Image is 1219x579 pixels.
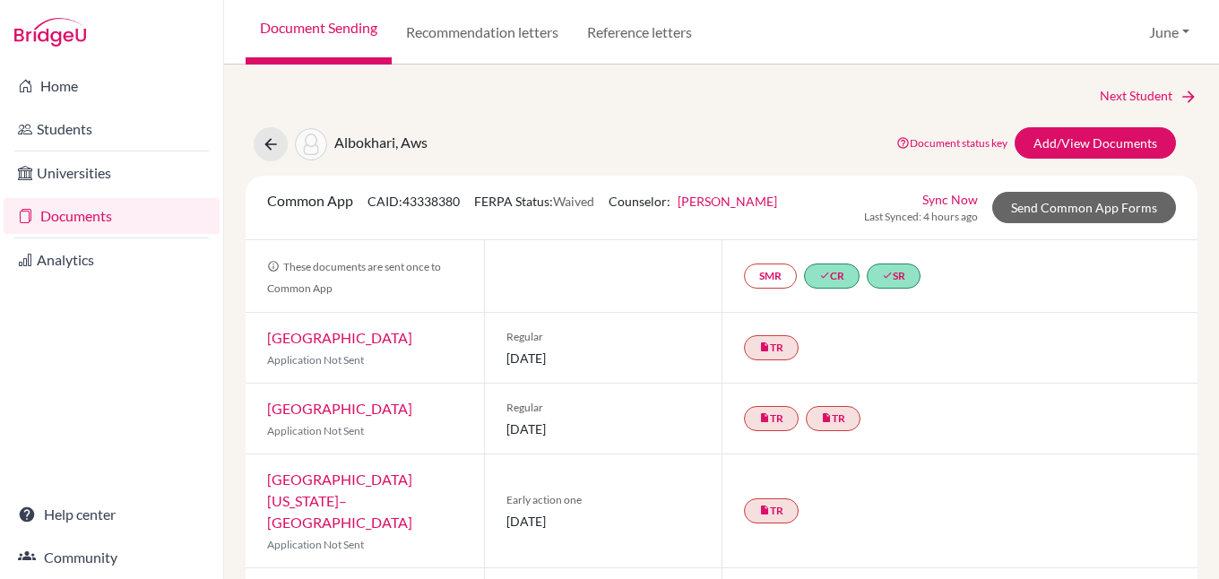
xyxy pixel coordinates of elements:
[759,412,770,423] i: insert_drive_file
[267,471,412,531] a: [GEOGRAPHIC_DATA][US_STATE]–[GEOGRAPHIC_DATA]
[267,538,364,551] span: Application Not Sent
[867,264,921,289] a: doneSR
[4,111,220,147] a: Students
[4,540,220,575] a: Community
[267,353,364,367] span: Application Not Sent
[759,505,770,515] i: insert_drive_file
[4,68,220,104] a: Home
[759,341,770,352] i: insert_drive_file
[506,512,701,531] span: [DATE]
[4,198,220,234] a: Documents
[678,194,777,209] a: [PERSON_NAME]
[744,335,799,360] a: insert_drive_fileTR
[474,194,594,209] span: FERPA Status:
[267,329,412,346] a: [GEOGRAPHIC_DATA]
[922,190,978,209] a: Sync Now
[1100,86,1197,106] a: Next Student
[553,194,594,209] span: Waived
[334,134,428,151] span: Albokhari, Aws
[819,270,830,281] i: done
[882,270,893,281] i: done
[744,406,799,431] a: insert_drive_fileTR
[804,264,860,289] a: doneCR
[864,209,978,225] span: Last Synced: 4 hours ago
[609,194,777,209] span: Counselor:
[744,264,797,289] a: SMR
[506,419,701,438] span: [DATE]
[4,155,220,191] a: Universities
[896,136,1007,150] a: Document status key
[821,412,832,423] i: insert_drive_file
[267,260,441,295] span: These documents are sent once to Common App
[744,498,799,523] a: insert_drive_fileTR
[506,492,701,508] span: Early action one
[267,192,353,209] span: Common App
[992,192,1176,223] a: Send Common App Forms
[506,400,701,416] span: Regular
[1141,15,1197,49] button: June
[4,242,220,278] a: Analytics
[4,497,220,532] a: Help center
[367,194,460,209] span: CAID: 43338380
[806,406,860,431] a: insert_drive_fileTR
[267,424,364,437] span: Application Not Sent
[506,349,701,367] span: [DATE]
[14,18,86,47] img: Bridge-U
[506,329,701,345] span: Regular
[267,400,412,417] a: [GEOGRAPHIC_DATA]
[1015,127,1176,159] a: Add/View Documents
